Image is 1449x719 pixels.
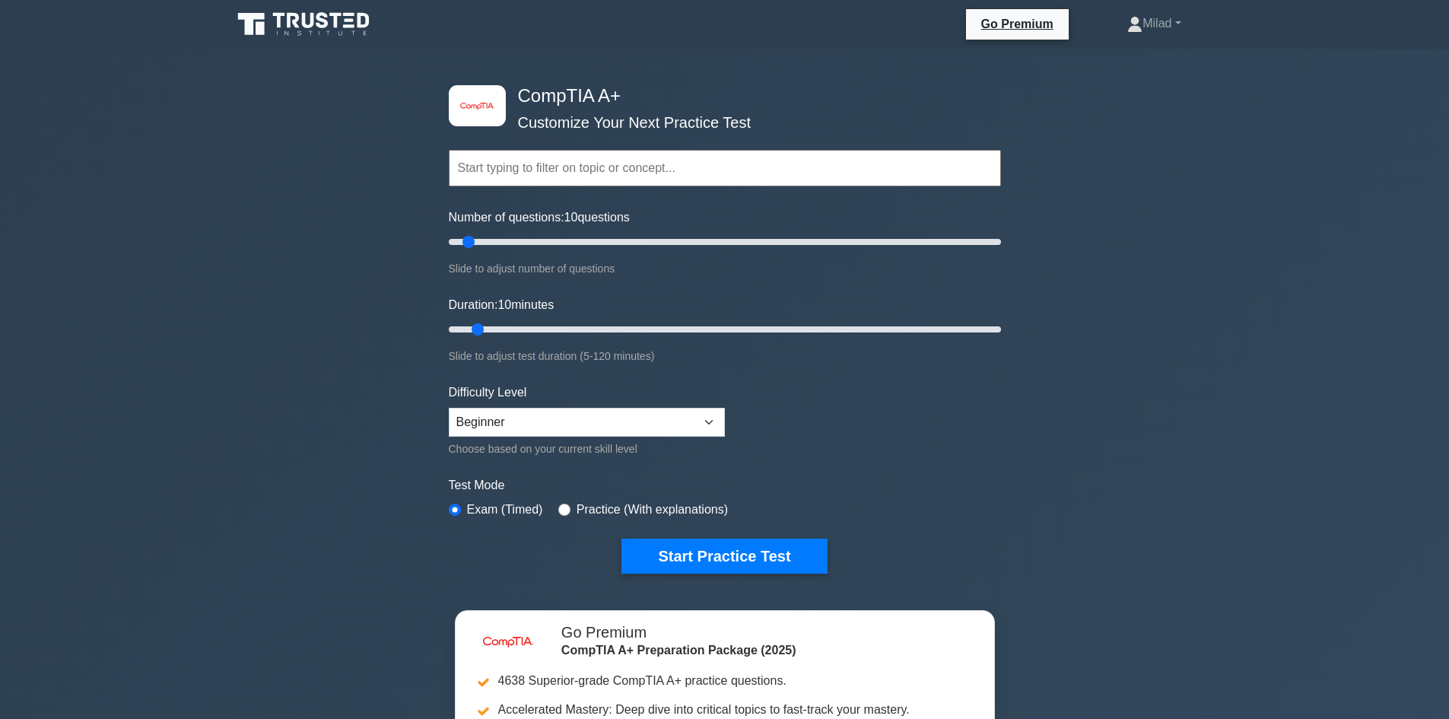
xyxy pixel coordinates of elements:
[467,501,543,519] label: Exam (Timed)
[449,476,1001,495] label: Test Mode
[449,296,554,314] label: Duration: minutes
[972,14,1063,33] a: Go Premium
[577,501,728,519] label: Practice (With explanations)
[512,85,926,107] h4: CompTIA A+
[449,208,630,227] label: Number of questions: questions
[449,259,1001,278] div: Slide to adjust number of questions
[449,440,725,458] div: Choose based on your current skill level
[1091,8,1217,39] a: Milad
[449,347,1001,365] div: Slide to adjust test duration (5-120 minutes)
[449,150,1001,186] input: Start typing to filter on topic or concept...
[621,539,827,574] button: Start Practice Test
[497,298,511,311] span: 10
[564,211,578,224] span: 10
[449,383,527,402] label: Difficulty Level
